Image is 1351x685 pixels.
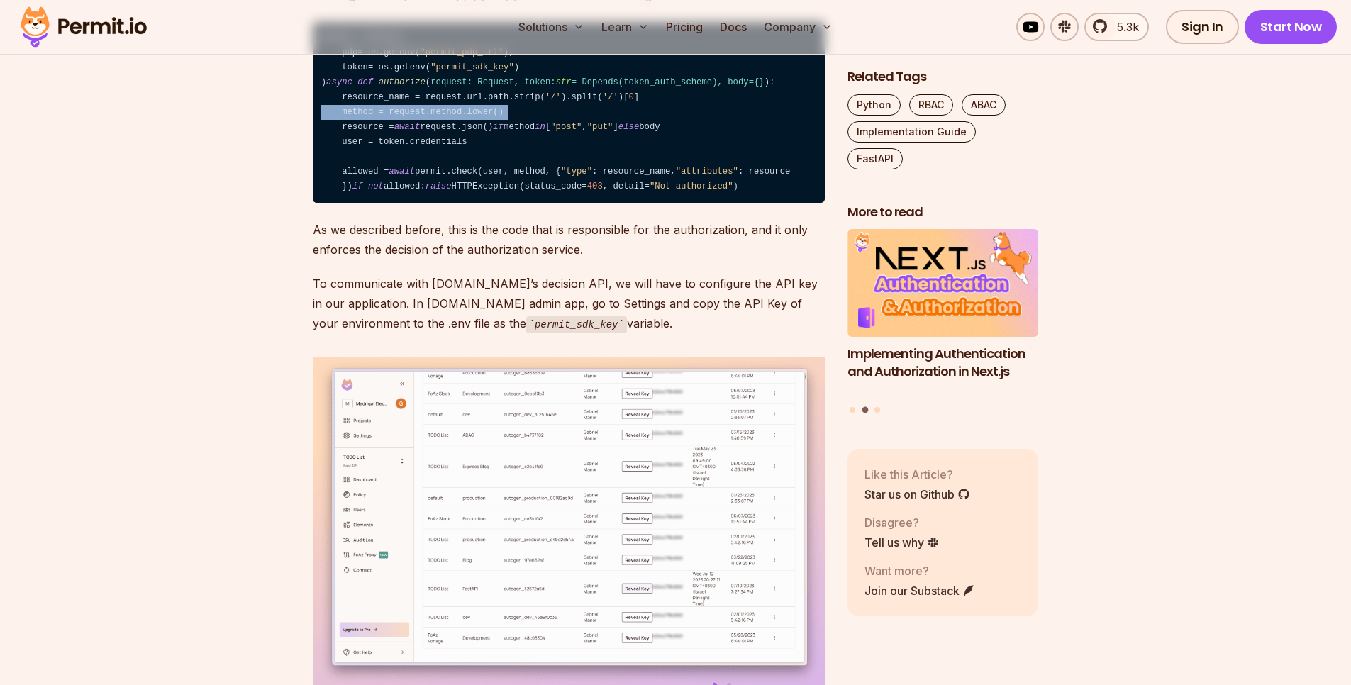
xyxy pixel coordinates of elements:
[847,121,976,143] a: Implementation Guide
[650,182,733,191] span: "Not authorized"
[874,407,880,413] button: Go to slide 3
[962,94,1006,116] a: ABAC
[1245,10,1338,44] a: Start Now
[394,122,421,132] span: await
[556,77,572,87] span: str
[513,13,590,41] button: Solutions
[850,407,855,413] button: Go to slide 1
[847,230,1039,338] img: Implementing Authentication and Authorization in Next.js
[847,204,1039,221] h2: More to read
[847,230,1039,399] a: Implementing Authentication and Authorization in Next.jsImplementing Authentication and Authoriza...
[862,407,868,413] button: Go to slide 2
[545,92,561,102] span: '/'
[561,167,592,177] span: "type"
[587,182,603,191] span: 403
[714,13,752,41] a: Docs
[847,94,901,116] a: Python
[1108,18,1139,35] span: 5.3k
[493,122,504,132] span: if
[313,274,825,334] p: To communicate with [DOMAIN_NAME]’s decision API, we will have to configure the API key in our ap...
[1084,13,1149,41] a: 5.3k
[629,92,634,102] span: 0
[864,534,940,551] a: Tell us why
[864,582,975,599] a: Join our Substack
[368,182,384,191] span: not
[864,562,975,579] p: Want more?
[603,92,618,102] span: '/'
[909,94,953,116] a: RBAC
[14,3,153,51] img: Permit logo
[596,13,655,41] button: Learn
[420,48,504,57] span: "permit_pdp_url"
[847,345,1039,381] h3: Implementing Authentication and Authorization in Next.js
[550,122,582,132] span: "post"
[847,68,1039,86] h2: Related Tags
[847,230,1039,399] li: 2 of 3
[535,122,545,132] span: in
[526,316,627,333] code: permit_sdk_key
[847,148,903,169] a: FastAPI
[618,122,639,132] span: else
[352,182,363,191] span: if
[430,77,765,87] span: request: Request, token: = Depends( ), body={}
[758,13,838,41] button: Company
[864,514,940,531] p: Disagree?
[864,466,970,483] p: Like this Article?
[313,220,825,260] p: As we described before, this is the code that is responsible for the authorization, and it only e...
[326,77,352,87] span: async
[676,167,738,177] span: "attributes"
[313,22,825,204] code: permit = Permit( pdp= os.getenv( ), token= os.getenv( ) ) ( ): resource_name = request.url.path.s...
[623,77,712,87] span: token_auth_scheme
[426,182,452,191] span: raise
[430,62,514,72] span: "permit_sdk_key"
[660,13,708,41] a: Pricing
[864,486,970,503] a: Star us on Github
[357,77,373,87] span: def
[389,167,415,177] span: await
[587,122,613,132] span: "put"
[379,77,426,87] span: authorize
[1166,10,1239,44] a: Sign In
[847,230,1039,416] div: Posts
